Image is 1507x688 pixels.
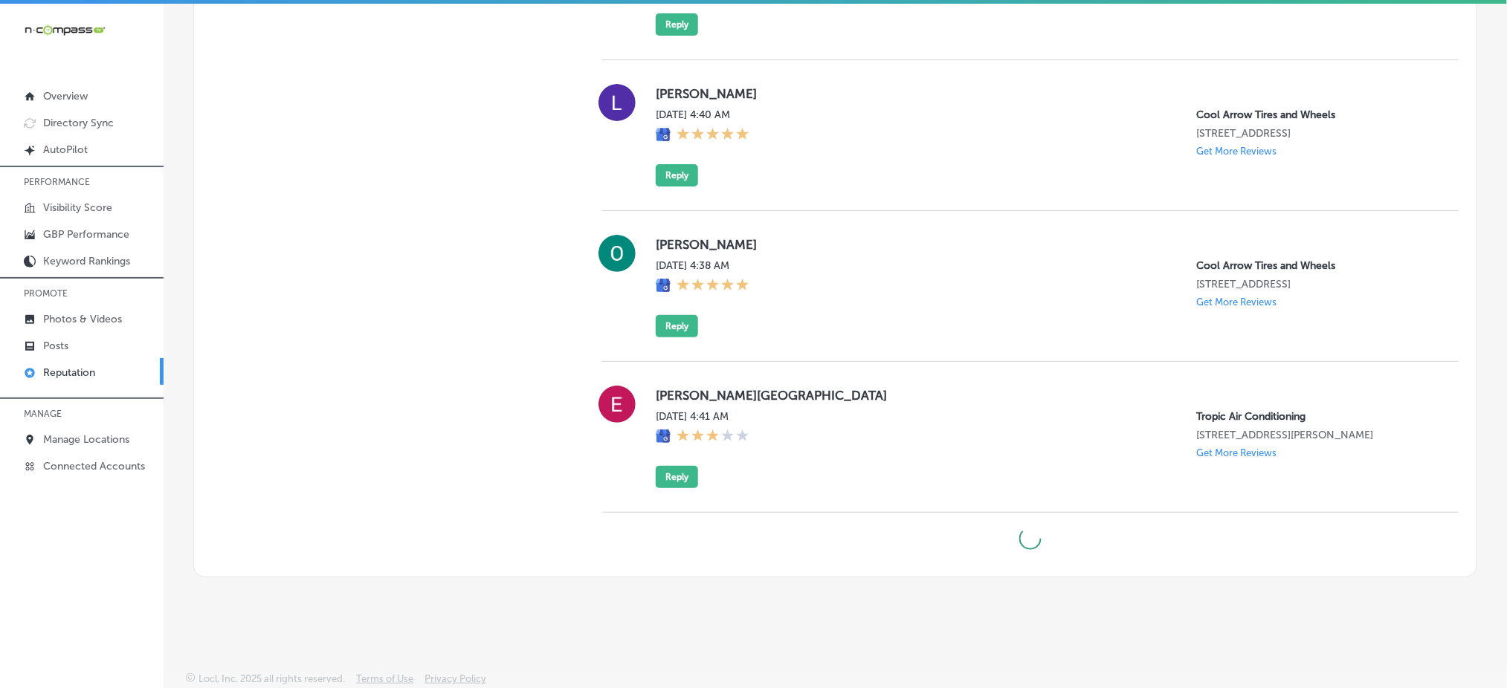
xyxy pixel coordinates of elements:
[656,108,749,121] label: [DATE] 4:40 AM
[43,433,129,446] p: Manage Locations
[1197,259,1435,272] p: Cool Arrow Tires and Wheels
[1197,278,1435,291] p: 161 S Federal Blvd
[24,23,106,37] img: 660ab0bf-5cc7-4cb8-ba1c-48b5ae0f18e60NCTV_CLogo_TV_Black_-500x88.png
[677,278,749,294] div: 5 Stars
[43,460,145,473] p: Connected Accounts
[656,466,698,488] button: Reply
[656,410,749,423] label: [DATE] 4:41 AM
[43,313,122,325] p: Photos & Videos
[43,90,88,103] p: Overview
[43,228,129,241] p: GBP Performance
[677,127,749,143] div: 5 Stars
[1197,429,1435,441] p: 1342 whitfield ave
[43,201,112,214] p: Visibility Score
[656,13,698,36] button: Reply
[43,117,114,129] p: Directory Sync
[677,429,749,445] div: 3 Stars
[656,259,749,272] label: [DATE] 4:38 AM
[1197,146,1277,157] p: Get More Reviews
[1197,108,1435,121] p: Cool Arrow Tires and Wheels
[1197,447,1277,458] p: Get More Reviews
[43,255,130,267] p: Keyword Rankings
[199,673,345,684] p: Locl, Inc. 2025 all rights reserved.
[43,340,68,352] p: Posts
[656,388,1435,403] label: [PERSON_NAME][GEOGRAPHIC_DATA]
[43,143,88,156] p: AutoPilot
[1197,127,1435,140] p: 161 S Federal Blvd
[1197,410,1435,423] p: Tropic Air Conditioning
[656,86,1435,101] label: [PERSON_NAME]
[1197,296,1277,308] p: Get More Reviews
[656,315,698,337] button: Reply
[43,366,95,379] p: Reputation
[656,237,1435,252] label: [PERSON_NAME]
[656,164,698,186] button: Reply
